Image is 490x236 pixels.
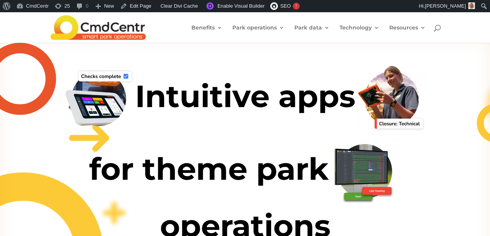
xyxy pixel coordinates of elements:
span: [PERSON_NAME] [425,3,466,9]
div: ! [293,3,300,10]
a: Benefits [191,25,222,43]
span: SEO [280,3,291,9]
a: Resources [389,25,426,43]
a: Park operations [232,25,284,43]
img: Avatar photo [468,2,475,9]
a: Park data [294,25,330,43]
img: CmdCentr [51,15,146,40]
